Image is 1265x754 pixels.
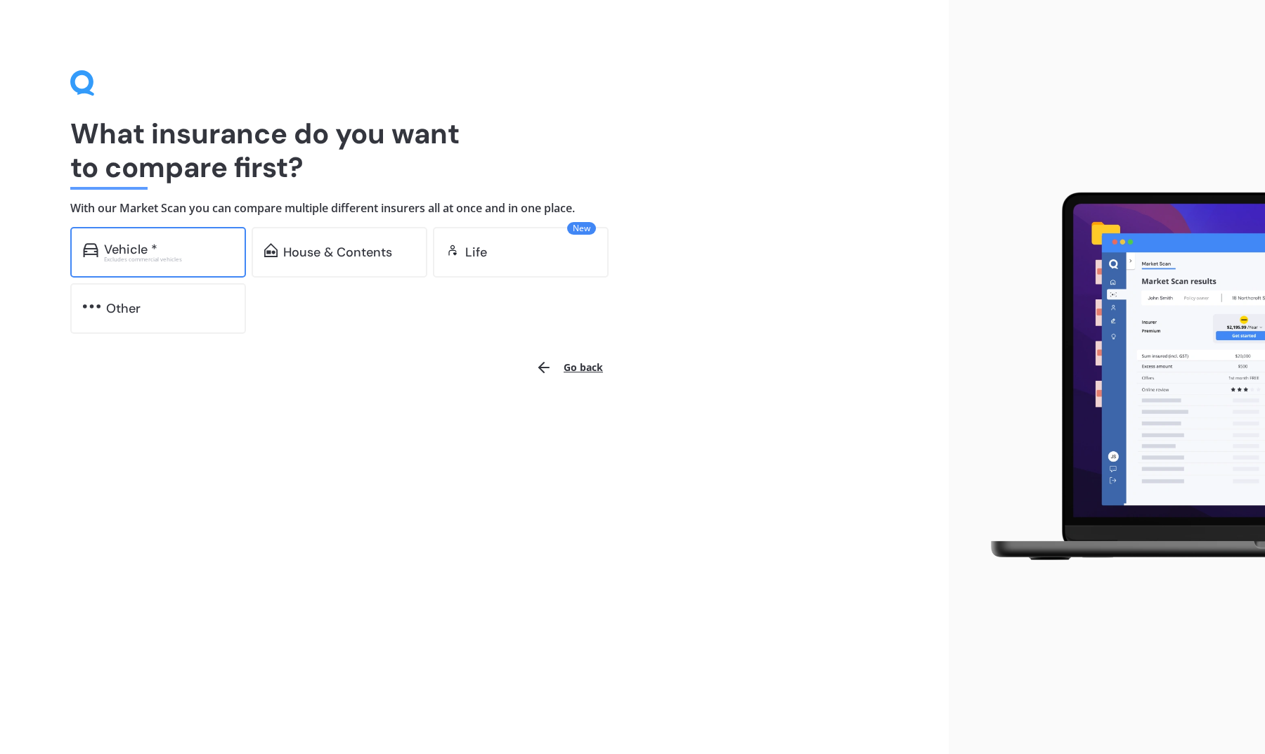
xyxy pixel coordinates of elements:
[83,243,98,257] img: car.f15378c7a67c060ca3f3.svg
[104,256,233,262] div: Excludes commercial vehicles
[70,201,878,216] h4: With our Market Scan you can compare multiple different insurers all at once and in one place.
[446,243,460,257] img: life.f720d6a2d7cdcd3ad642.svg
[264,243,278,257] img: home-and-contents.b802091223b8502ef2dd.svg
[70,117,878,184] h1: What insurance do you want to compare first?
[283,245,392,259] div: House & Contents
[83,299,100,313] img: other.81dba5aafe580aa69f38.svg
[527,351,611,384] button: Go back
[971,184,1265,571] img: laptop.webp
[567,222,596,235] span: New
[104,242,157,256] div: Vehicle *
[106,301,141,316] div: Other
[465,245,487,259] div: Life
